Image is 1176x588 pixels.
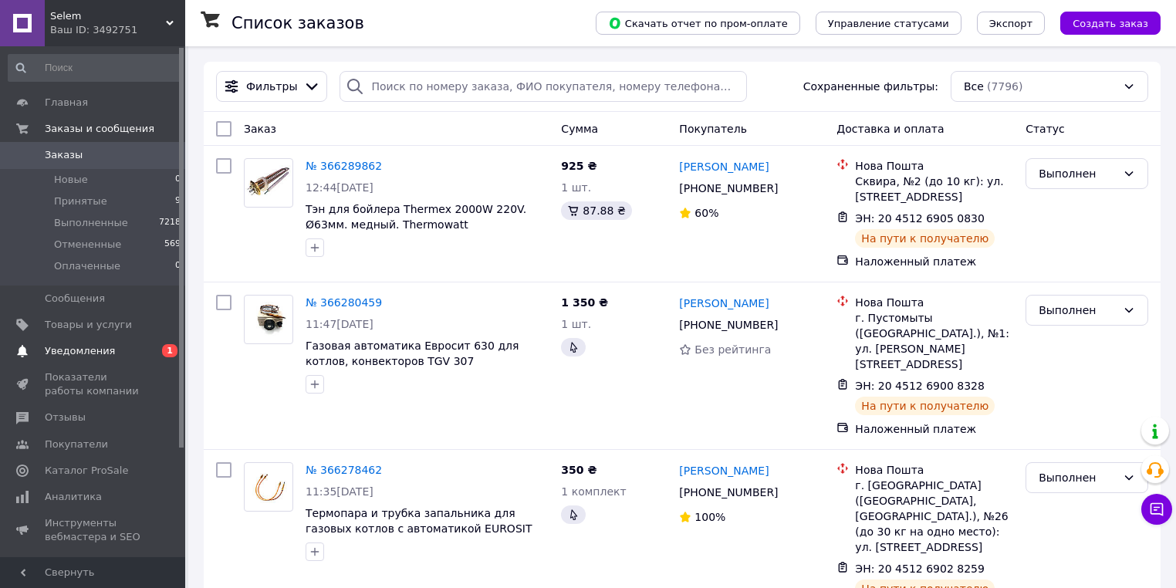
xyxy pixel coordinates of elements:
div: Нова Пошта [855,462,1013,478]
a: Термопара и трубка запальника для газовых котлов с автоматикой EUROSIT 630. [306,507,532,550]
span: Экспорт [989,18,1032,29]
span: Покупатели [45,438,108,451]
span: Товары и услуги [45,318,132,332]
span: 0 [175,173,181,187]
span: 11:47[DATE] [306,318,373,330]
span: 0 [175,259,181,273]
div: [PHONE_NUMBER] [676,482,781,503]
span: 9 [175,194,181,208]
span: 569 [164,238,181,252]
span: Главная [45,96,88,110]
span: Заказы [45,148,83,162]
a: Газовая автоматика Евросит 630 для котлов, конвекторов TGV 307 [306,340,519,367]
span: Сообщения [45,292,105,306]
button: Управление статусами [816,12,961,35]
div: 87.88 ₴ [561,201,631,220]
span: Заказы и сообщения [45,122,154,136]
button: Создать заказ [1060,12,1161,35]
div: Выполнен [1039,165,1117,182]
button: Скачать отчет по пром-оплате [596,12,800,35]
span: ЭН: 20 4512 6902 8259 [855,563,985,575]
button: Чат с покупателем [1141,494,1172,525]
a: Фото товару [244,462,293,512]
img: Фото товару [245,302,292,338]
span: Выполненные [54,216,128,230]
div: г. [GEOGRAPHIC_DATA] ([GEOGRAPHIC_DATA], [GEOGRAPHIC_DATA].), №26 (до 30 кг на одно место): ул. [... [855,478,1013,555]
a: [PERSON_NAME] [679,463,769,478]
h1: Список заказов [231,14,364,32]
span: Создать заказ [1073,18,1148,29]
div: г. Пустомыты ([GEOGRAPHIC_DATA].), №1: ул. [PERSON_NAME][STREET_ADDRESS] [855,310,1013,372]
input: Поиск [8,54,182,82]
span: ЭН: 20 4512 6900 8328 [855,380,985,392]
span: Скачать отчет по пром-оплате [608,16,788,30]
span: 1 350 ₴ [561,296,608,309]
div: [PHONE_NUMBER] [676,177,781,199]
span: 350 ₴ [561,464,596,476]
div: [PHONE_NUMBER] [676,314,781,336]
span: Оплаченные [54,259,120,273]
input: Поиск по номеру заказа, ФИО покупателя, номеру телефона, Email, номеру накладной [340,71,747,102]
span: Новые [54,173,88,187]
div: Нова Пошта [855,158,1013,174]
span: Отзывы [45,411,86,424]
a: Фото товару [244,158,293,208]
a: [PERSON_NAME] [679,296,769,311]
span: Сохраненные фильтры: [803,79,938,94]
span: 1 комплект [561,485,626,498]
span: Аналитика [45,490,102,504]
img: Фото товару [245,469,292,505]
span: Уведомления [45,344,115,358]
a: № 366289862 [306,160,382,172]
div: Ваш ID: 3492751 [50,23,185,37]
img: Фото товару [245,165,292,201]
div: Наложенный платеж [855,421,1013,437]
div: На пути к получателю [855,397,995,415]
span: 100% [694,511,725,523]
span: Заказ [244,123,276,135]
a: Фото товару [244,295,293,344]
a: Тэн для бойлера Thermex 2000W 220V. Ø63мм. медный. Thermowatt [GEOGRAPHIC_DATA]. [306,203,526,246]
span: ЭН: 20 4512 6905 0830 [855,212,985,225]
span: (7796) [987,80,1023,93]
span: 1 шт. [561,181,591,194]
a: № 366280459 [306,296,382,309]
span: 60% [694,207,718,219]
span: Отмененные [54,238,121,252]
span: Показатели работы компании [45,370,143,398]
span: Все [964,79,984,94]
a: № 366278462 [306,464,382,476]
span: Покупатель [679,123,747,135]
span: Фильтры [246,79,297,94]
span: Принятые [54,194,107,208]
span: Каталог ProSale [45,464,128,478]
span: 12:44[DATE] [306,181,373,194]
div: Выполнен [1039,469,1117,486]
button: Экспорт [977,12,1045,35]
div: На пути к получателю [855,229,995,248]
span: 1 [162,344,177,357]
div: Наложенный платеж [855,254,1013,269]
span: 11:35[DATE] [306,485,373,498]
span: 7218 [159,216,181,230]
span: Без рейтинга [694,343,771,356]
span: Управление статусами [828,18,949,29]
div: Сквира, №2 (до 10 кг): ул. [STREET_ADDRESS] [855,174,1013,204]
a: Создать заказ [1045,16,1161,29]
div: Нова Пошта [855,295,1013,310]
span: Инструменты вебмастера и SEO [45,516,143,544]
span: 925 ₴ [561,160,596,172]
span: Статус [1026,123,1065,135]
span: Сумма [561,123,598,135]
a: [PERSON_NAME] [679,159,769,174]
span: Доставка и оплата [836,123,944,135]
span: 1 шт. [561,318,591,330]
span: Selem [50,9,166,23]
div: Выполнен [1039,302,1117,319]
